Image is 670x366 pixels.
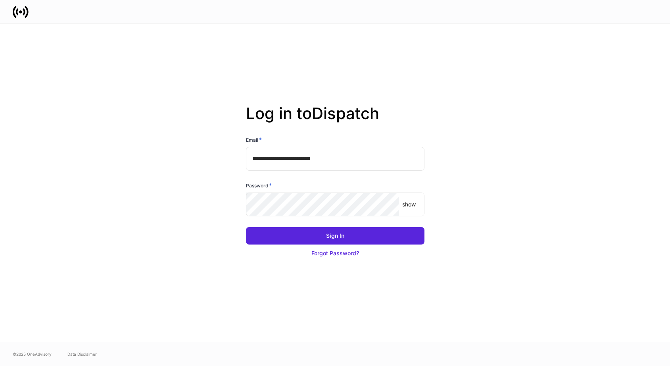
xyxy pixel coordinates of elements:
span: © 2025 OneAdvisory [13,351,52,357]
a: Data Disclaimer [67,351,97,357]
h6: Email [246,136,262,144]
h6: Password [246,181,272,189]
div: Sign In [326,232,344,240]
p: show [402,200,416,208]
div: Forgot Password? [311,249,359,257]
h2: Log in to Dispatch [246,104,424,136]
button: Sign In [246,227,424,245]
button: Forgot Password? [246,245,424,262]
